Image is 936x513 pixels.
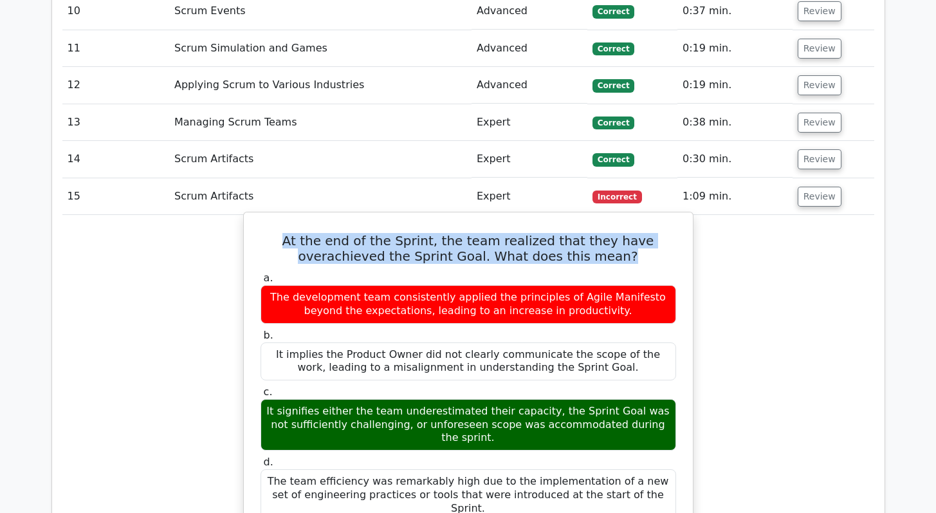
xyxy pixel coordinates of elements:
td: Managing Scrum Teams [169,104,472,141]
td: Expert [472,104,587,141]
td: 15 [62,178,170,215]
span: Correct [592,153,634,166]
td: 0:19 min. [677,30,793,67]
td: 13 [62,104,170,141]
td: 0:19 min. [677,67,793,104]
span: Correct [592,117,634,129]
button: Review [798,187,841,207]
td: Scrum Simulation and Games [169,30,472,67]
span: d. [264,456,273,468]
span: Incorrect [592,191,642,203]
span: c. [264,386,273,398]
td: Scrum Artifacts [169,141,472,178]
button: Review [798,149,841,169]
td: 11 [62,30,170,67]
td: Advanced [472,30,587,67]
td: 12 [62,67,170,104]
h5: At the end of the Sprint, the team realized that they have overachieved the Sprint Goal. What doe... [259,233,677,264]
td: 0:38 min. [677,104,793,141]
span: b. [264,329,273,341]
td: Expert [472,178,587,215]
td: Scrum Artifacts [169,178,472,215]
div: The development team consistently applied the principles of Agile Manifesto beyond the expectatio... [261,285,676,324]
button: Review [798,113,841,133]
td: 0:30 min. [677,141,793,178]
div: It signifies either the team underestimated their capacity, the Sprint Goal was not sufficiently ... [261,399,676,451]
button: Review [798,39,841,59]
td: Advanced [472,67,587,104]
button: Review [798,75,841,95]
span: Correct [592,79,634,92]
div: It implies the Product Owner did not clearly communicate the scope of the work, leading to a misa... [261,342,676,381]
td: Applying Scrum to Various Industries [169,67,472,104]
span: a. [264,272,273,284]
td: 14 [62,141,170,178]
td: Expert [472,141,587,178]
button: Review [798,1,841,21]
td: 1:09 min. [677,178,793,215]
span: Correct [592,42,634,55]
span: Correct [592,5,634,18]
